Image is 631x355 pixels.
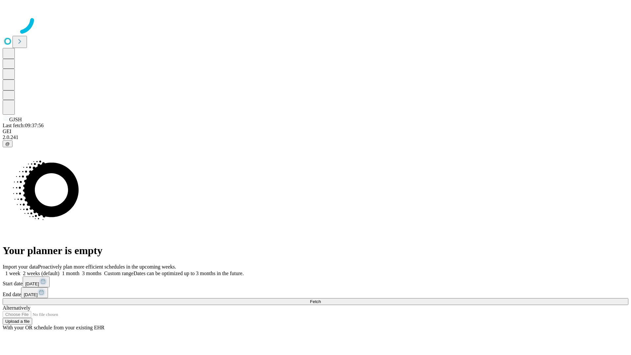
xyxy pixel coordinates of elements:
[25,281,39,286] span: [DATE]
[3,298,628,305] button: Fetch
[3,140,12,147] button: @
[9,117,22,122] span: GJSH
[3,276,628,287] div: Start date
[3,305,30,311] span: Alternatively
[3,129,628,134] div: GEI
[24,292,37,297] span: [DATE]
[3,325,105,330] span: With your OR schedule from your existing EHR
[3,318,32,325] button: Upload a file
[104,271,133,276] span: Custom range
[82,271,102,276] span: 3 months
[3,245,628,257] h1: Your planner is empty
[3,264,38,270] span: Import your data
[310,299,321,304] span: Fetch
[62,271,80,276] span: 1 month
[5,141,10,146] span: @
[3,123,44,128] span: Last fetch: 09:37:56
[23,276,50,287] button: [DATE]
[133,271,244,276] span: Dates can be optimized up to 3 months in the future.
[21,287,48,298] button: [DATE]
[38,264,176,270] span: Proactively plan more efficient schedules in the upcoming weeks.
[5,271,20,276] span: 1 week
[3,134,628,140] div: 2.0.241
[3,287,628,298] div: End date
[23,271,59,276] span: 2 weeks (default)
